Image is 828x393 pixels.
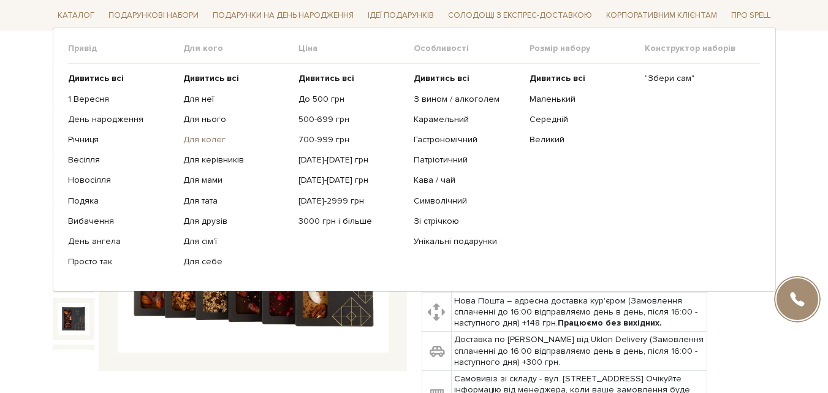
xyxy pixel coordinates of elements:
[183,43,298,54] span: Для кого
[68,114,174,125] a: День народження
[68,155,174,166] a: Весілля
[183,155,289,166] a: Для керівників
[183,195,289,206] a: Для тата
[363,6,439,25] span: Ідеї подарунків
[414,175,520,186] a: Кава / чай
[298,114,405,125] a: 500-699 грн
[530,73,585,83] b: Дивитись всі
[68,216,174,227] a: Вибачення
[414,195,520,206] a: Символічний
[183,134,289,145] a: Для колег
[68,256,174,267] a: Просто так
[53,28,776,292] div: Каталог
[298,195,405,206] a: [DATE]-2999 грн
[183,73,239,83] b: Дивитись всі
[298,155,405,166] a: [DATE]-[DATE] грн
[645,43,760,54] span: Конструктор наборів
[414,155,520,166] a: Патріотичний
[298,73,405,84] a: Дивитись всі
[414,236,520,247] a: Унікальні подарунки
[414,114,520,125] a: Карамельний
[68,73,174,84] a: Дивитись всі
[414,43,529,54] span: Особливості
[68,134,174,145] a: Річниця
[68,43,183,54] span: Привід
[58,303,89,335] img: Подарунок Офісний бокс
[530,93,636,104] a: Маленький
[68,236,174,247] a: День ангела
[183,175,289,186] a: Для мами
[414,216,520,227] a: Зі стрічкою
[68,195,174,206] a: Подяка
[298,93,405,104] a: До 500 грн
[183,236,289,247] a: Для сім'ї
[58,349,89,381] img: Подарунок Офісний бокс
[530,134,636,145] a: Великий
[558,318,662,328] b: Працюємо без вихідних.
[208,6,359,25] span: Подарунки на День народження
[53,6,99,25] span: Каталог
[298,43,414,54] span: Ціна
[530,114,636,125] a: Середній
[183,216,289,227] a: Для друзів
[298,134,405,145] a: 700-999 грн
[645,73,751,84] a: "Збери сам"
[298,175,405,186] a: [DATE]-[DATE] грн
[414,73,520,84] a: Дивитись всі
[183,73,289,84] a: Дивитись всі
[414,93,520,104] a: З вином / алкоголем
[104,6,203,25] span: Подарункові набори
[451,292,707,332] td: Нова Пошта – адресна доставка кур'єром (Замовлення сплаченні до 16:00 відправляємо день в день, п...
[183,256,289,267] a: Для себе
[298,216,405,227] a: 3000 грн і більше
[443,5,597,26] a: Солодощі з експрес-доставкою
[726,6,775,25] span: Про Spell
[298,73,354,83] b: Дивитись всі
[183,114,289,125] a: Для нього
[68,175,174,186] a: Новосілля
[414,73,469,83] b: Дивитись всі
[183,93,289,104] a: Для неї
[414,134,520,145] a: Гастрономічний
[530,43,645,54] span: Розмір набору
[530,73,636,84] a: Дивитись всі
[68,73,124,83] b: Дивитись всі
[68,93,174,104] a: 1 Вересня
[601,5,722,26] a: Корпоративним клієнтам
[451,332,707,371] td: Доставка по [PERSON_NAME] від Uklon Delivery (Замовлення сплаченні до 16:00 відправляємо день в д...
